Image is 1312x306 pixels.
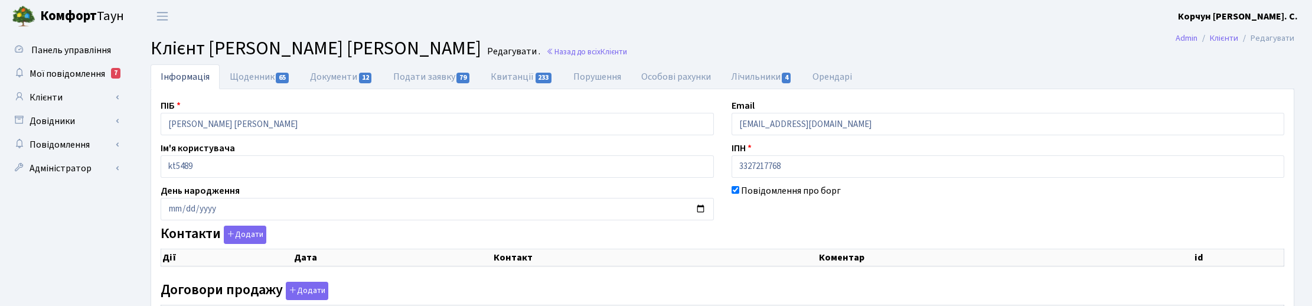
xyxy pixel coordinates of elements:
[161,99,181,113] label: ПІБ
[6,109,124,133] a: Довідники
[1193,249,1284,266] th: id
[782,73,791,83] span: 4
[151,64,220,89] a: Інформація
[31,44,111,57] span: Панель управління
[161,141,235,155] label: Ім'я користувача
[818,249,1194,266] th: Коментар
[151,35,481,62] span: Клієнт [PERSON_NAME] [PERSON_NAME]
[293,249,492,266] th: Дата
[161,249,293,266] th: Дії
[1178,9,1298,24] a: Корчун [PERSON_NAME]. С.
[221,224,266,245] a: Додати
[161,226,266,244] label: Контакти
[383,64,481,89] a: Подати заявку
[481,64,563,89] a: Квитанції
[1210,32,1238,44] a: Клієнти
[161,282,328,300] label: Договори продажу
[1238,32,1294,45] li: Редагувати
[276,73,289,83] span: 65
[286,282,328,300] button: Договори продажу
[6,86,124,109] a: Клієнти
[1178,10,1298,23] b: Корчун [PERSON_NAME]. С.
[6,38,124,62] a: Панель управління
[741,184,841,198] label: Повідомлення про борг
[30,67,105,80] span: Мої повідомлення
[111,68,120,79] div: 7
[12,5,35,28] img: logo.png
[536,73,552,83] span: 233
[40,6,97,25] b: Комфорт
[546,46,627,57] a: Назад до всіхКлієнти
[600,46,627,57] span: Клієнти
[732,141,752,155] label: ІПН
[359,73,372,83] span: 12
[300,64,383,89] a: Документи
[631,64,721,89] a: Особові рахунки
[721,64,802,89] a: Лічильники
[456,73,469,83] span: 79
[161,184,240,198] label: День народження
[224,226,266,244] button: Контакти
[1158,26,1312,51] nav: breadcrumb
[6,157,124,180] a: Адміністратор
[485,46,540,57] small: Редагувати .
[492,249,817,266] th: Контакт
[283,279,328,300] a: Додати
[40,6,124,27] span: Таун
[148,6,177,26] button: Переключити навігацію
[1176,32,1197,44] a: Admin
[6,133,124,157] a: Повідомлення
[563,64,631,89] a: Порушення
[732,99,755,113] label: Email
[220,64,300,89] a: Щоденник
[802,64,862,89] a: Орендарі
[6,62,124,86] a: Мої повідомлення7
